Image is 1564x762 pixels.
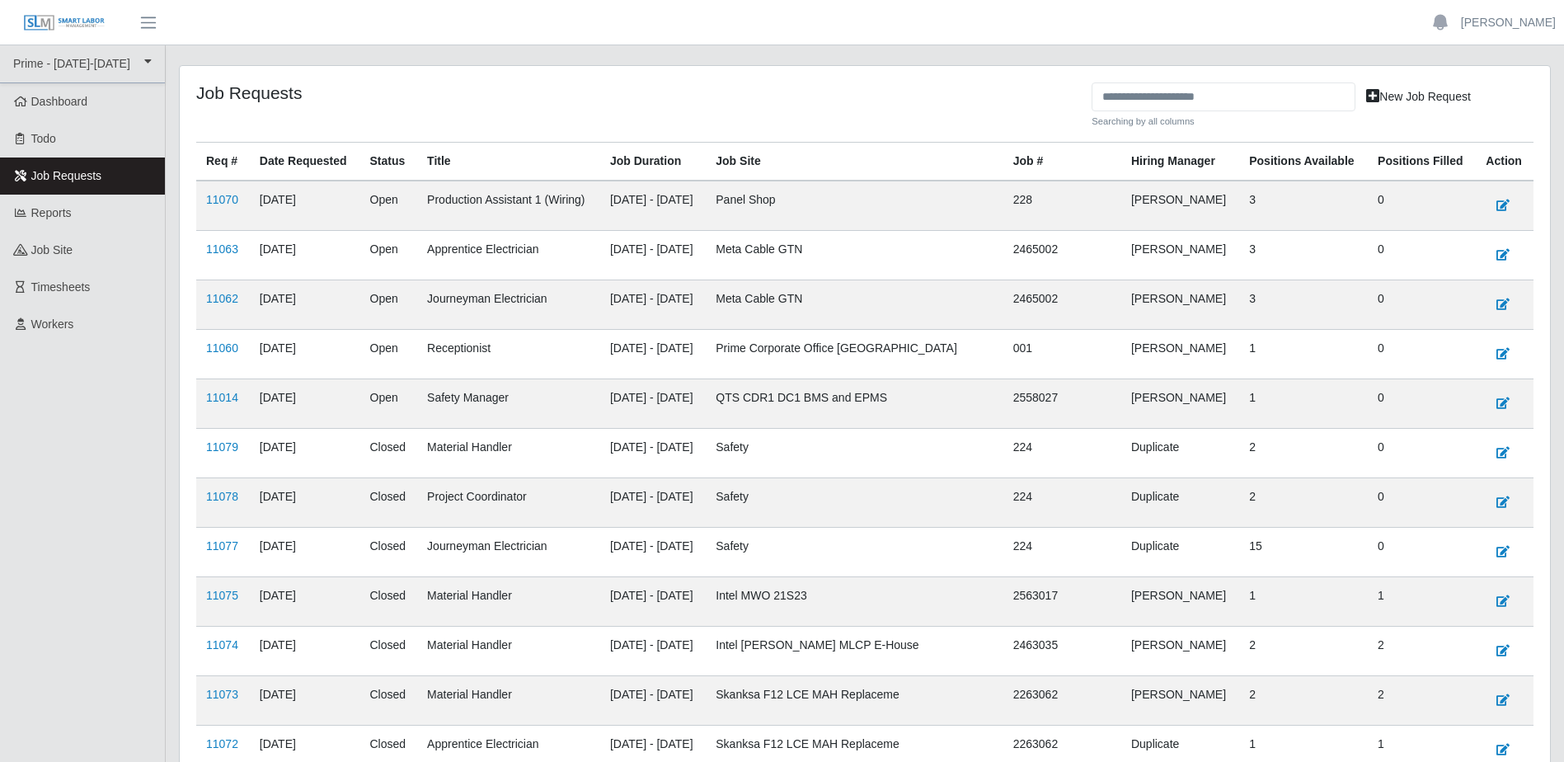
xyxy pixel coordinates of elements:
span: Workers [31,317,74,331]
td: 2 [1368,675,1476,725]
td: Duplicate [1121,428,1239,477]
a: 11062 [206,292,238,305]
span: Job Requests [31,169,102,182]
td: Open [360,230,418,280]
td: [DATE] - [DATE] [600,527,706,576]
td: Safety [706,428,1003,477]
a: 11070 [206,193,238,206]
td: 2558027 [1003,379,1121,428]
td: Closed [360,576,418,626]
td: 224 [1003,527,1121,576]
td: 3 [1239,181,1368,231]
a: 11075 [206,589,238,602]
td: [DATE] [250,230,360,280]
td: Duplicate [1121,477,1239,527]
td: Prime Corporate Office [GEOGRAPHIC_DATA] [706,329,1003,379]
td: [DATE] - [DATE] [600,329,706,379]
td: Closed [360,675,418,725]
span: job site [31,243,73,256]
span: Dashboard [31,95,88,108]
td: [DATE] [250,181,360,231]
td: 228 [1003,181,1121,231]
span: Todo [31,132,56,145]
td: Skanksa F12 LCE MAH Replaceme [706,675,1003,725]
td: 224 [1003,428,1121,477]
td: [DATE] - [DATE] [600,230,706,280]
td: [PERSON_NAME] [1121,379,1239,428]
td: 001 [1003,329,1121,379]
td: Project Coordinator [417,477,600,527]
td: 1 [1239,379,1368,428]
td: 2 [1239,428,1368,477]
td: [DATE] [250,428,360,477]
td: Material Handler [417,576,600,626]
td: Material Handler [417,428,600,477]
th: Hiring Manager [1121,142,1239,181]
th: Positions Available [1239,142,1368,181]
td: 0 [1368,280,1476,329]
td: Intel [PERSON_NAME] MLCP E-House [706,626,1003,675]
td: Open [360,280,418,329]
a: 11073 [206,688,238,701]
th: Positions Filled [1368,142,1476,181]
th: Job # [1003,142,1121,181]
td: 1 [1239,329,1368,379]
td: 0 [1368,379,1476,428]
td: [PERSON_NAME] [1121,675,1239,725]
td: Intel MWO 21S23 [706,576,1003,626]
td: [PERSON_NAME] [1121,626,1239,675]
td: [DATE] - [DATE] [600,477,706,527]
a: 11077 [206,539,238,553]
td: [DATE] - [DATE] [600,675,706,725]
td: [DATE] - [DATE] [600,181,706,231]
td: Closed [360,428,418,477]
td: Journeyman Electrician [417,527,600,576]
th: Job Duration [600,142,706,181]
td: Safety [706,527,1003,576]
td: 0 [1368,477,1476,527]
span: Timesheets [31,280,91,294]
td: [PERSON_NAME] [1121,230,1239,280]
td: 0 [1368,181,1476,231]
span: Reports [31,206,72,219]
a: 11063 [206,242,238,256]
td: 2263062 [1003,675,1121,725]
td: [DATE] [250,280,360,329]
td: Safety [706,477,1003,527]
td: 0 [1368,428,1476,477]
th: Status [360,142,418,181]
td: 1 [1239,576,1368,626]
td: Journeyman Electrician [417,280,600,329]
td: Meta Cable GTN [706,230,1003,280]
td: [DATE] [250,626,360,675]
td: Open [360,181,418,231]
a: 11072 [206,737,238,750]
td: [PERSON_NAME] [1121,329,1239,379]
td: Panel Shop [706,181,1003,231]
td: 2465002 [1003,230,1121,280]
td: [PERSON_NAME] [1121,576,1239,626]
td: [DATE] - [DATE] [600,626,706,675]
td: 2 [1239,477,1368,527]
td: Closed [360,527,418,576]
td: 2563017 [1003,576,1121,626]
td: Apprentice Electrician [417,230,600,280]
a: 11074 [206,638,238,651]
td: Meta Cable GTN [706,280,1003,329]
th: job site [706,142,1003,181]
td: 0 [1368,230,1476,280]
img: SLM Logo [23,14,106,32]
td: 3 [1239,230,1368,280]
a: 11078 [206,490,238,503]
td: [PERSON_NAME] [1121,280,1239,329]
td: [DATE] [250,379,360,428]
small: Searching by all columns [1092,115,1355,129]
th: Req # [196,142,250,181]
td: [DATE] [250,477,360,527]
th: Date Requested [250,142,360,181]
td: Safety Manager [417,379,600,428]
td: Receptionist [417,329,600,379]
td: 2 [1239,626,1368,675]
td: Closed [360,477,418,527]
td: 3 [1239,280,1368,329]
